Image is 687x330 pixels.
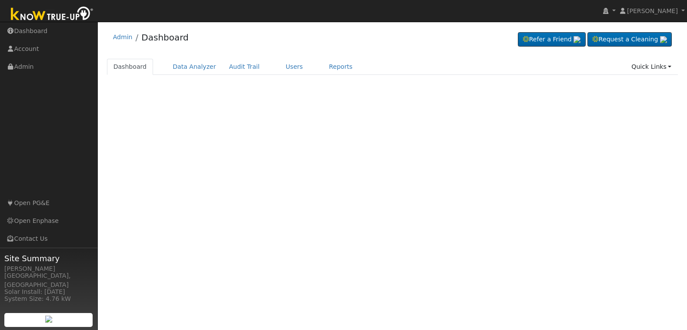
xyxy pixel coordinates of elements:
[7,5,98,24] img: Know True-Up
[279,59,310,75] a: Users
[223,59,266,75] a: Audit Trail
[141,32,189,43] a: Dashboard
[4,287,93,296] div: Solar Install: [DATE]
[518,32,586,47] a: Refer a Friend
[660,36,667,43] img: retrieve
[625,59,678,75] a: Quick Links
[627,7,678,14] span: [PERSON_NAME]
[323,59,359,75] a: Reports
[4,264,93,273] div: [PERSON_NAME]
[107,59,153,75] a: Dashboard
[113,34,133,40] a: Admin
[587,32,672,47] a: Request a Cleaning
[4,294,93,303] div: System Size: 4.76 kW
[166,59,223,75] a: Data Analyzer
[4,271,93,290] div: [GEOGRAPHIC_DATA], [GEOGRAPHIC_DATA]
[4,253,93,264] span: Site Summary
[574,36,580,43] img: retrieve
[45,316,52,323] img: retrieve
